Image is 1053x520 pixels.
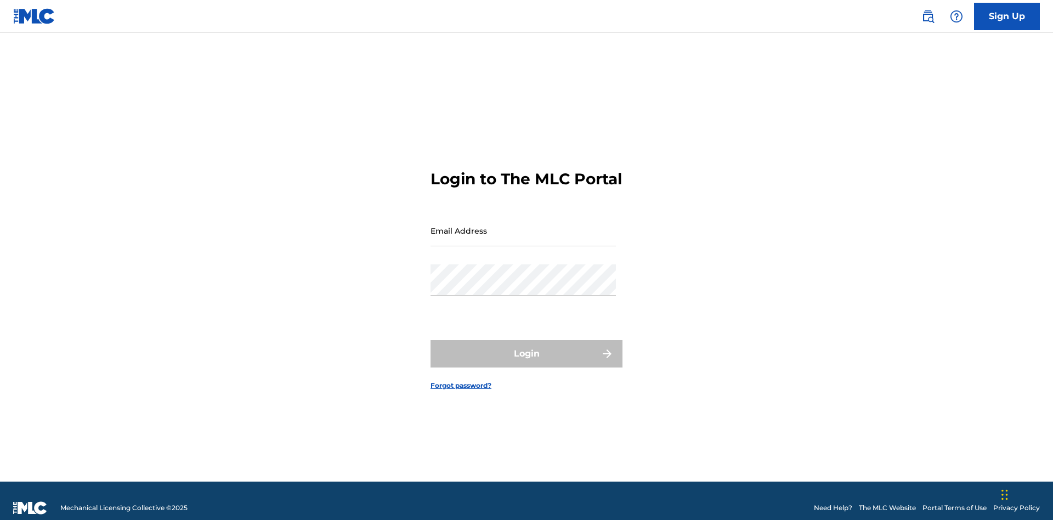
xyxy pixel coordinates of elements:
div: Drag [1001,478,1008,511]
div: Help [946,5,967,27]
a: Forgot password? [431,381,491,391]
img: help [950,10,963,23]
img: MLC Logo [13,8,55,24]
img: logo [13,501,47,515]
h3: Login to The MLC Portal [431,169,622,189]
a: Privacy Policy [993,503,1040,513]
span: Mechanical Licensing Collective © 2025 [60,503,188,513]
a: Public Search [917,5,939,27]
iframe: Chat Widget [998,467,1053,520]
a: Portal Terms of Use [922,503,987,513]
a: The MLC Website [859,503,916,513]
a: Need Help? [814,503,852,513]
img: search [921,10,935,23]
a: Sign Up [974,3,1040,30]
